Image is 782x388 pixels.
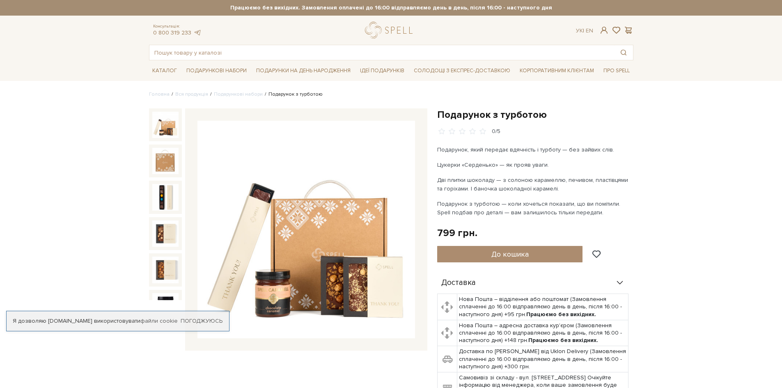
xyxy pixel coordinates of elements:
[526,311,596,318] b: Працюємо без вихідних.
[437,108,633,121] h1: Подарунок з турботою
[263,91,323,98] li: Подарунок з турботою
[175,91,208,97] a: Вся продукція
[140,317,178,324] a: файли cookie
[183,64,250,77] a: Подарункові набори
[437,145,630,154] p: Подарунок, який передає вдячність і турботу — без зайвих слів.
[152,148,179,174] img: Подарунок з турботою
[586,27,593,34] a: En
[457,294,628,320] td: Нова Пошта – відділення або поштомат (Замовлення сплаченні до 16:00 відправляємо день в день, піс...
[153,24,202,29] span: Консультація:
[152,257,179,283] img: Подарунок з турботою
[528,337,598,344] b: Працюємо без вихідних.
[357,64,408,77] a: Ідеї подарунків
[197,121,415,338] img: Подарунок з турботою
[457,320,628,346] td: Нова Пошта – адресна доставка кур'єром (Замовлення сплаченні до 16:00 відправляємо день в день, п...
[410,64,514,78] a: Солодощі з експрес-доставкою
[7,317,229,325] div: Я дозволяю [DOMAIN_NAME] використовувати
[149,91,170,97] a: Головна
[437,246,583,262] button: До кошика
[152,112,179,138] img: Подарунок з турботою
[614,45,633,60] button: Пошук товару у каталозі
[152,184,179,210] img: Подарунок з турботою
[193,29,202,36] a: telegram
[437,227,477,239] div: 799 грн.
[441,279,476,287] span: Доставка
[365,22,416,39] a: logo
[214,91,263,97] a: Подарункові набори
[437,161,630,169] p: Цукерки «Серденько» — як прояв уваги.
[576,27,593,34] div: Ук
[152,293,179,319] img: Подарунок з турботою
[153,29,191,36] a: 0 800 319 233
[516,64,597,77] a: Корпоративним клієнтам
[253,64,354,77] a: Подарунки на День народження
[181,317,222,325] a: Погоджуюсь
[492,128,500,135] div: 0/5
[149,64,180,77] a: Каталог
[491,250,529,259] span: До кошика
[149,45,614,60] input: Пошук товару у каталозі
[583,27,584,34] span: |
[457,346,628,372] td: Доставка по [PERSON_NAME] від Uklon Delivery (Замовлення сплаченні до 16:00 відправляємо день в д...
[437,200,630,217] p: Подарунок з турботою — коли хочеться показати, що ви помітили. Spell подбав про деталі — вам зали...
[149,4,633,11] strong: Працюємо без вихідних. Замовлення оплачені до 16:00 відправляємо день в день, після 16:00 - насту...
[437,176,630,193] p: Дві плитки шоколаду — з солоною карамеллю, печивом, пластівцями та горіхами. І баночка шоколадної...
[152,220,179,247] img: Подарунок з турботою
[600,64,633,77] a: Про Spell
